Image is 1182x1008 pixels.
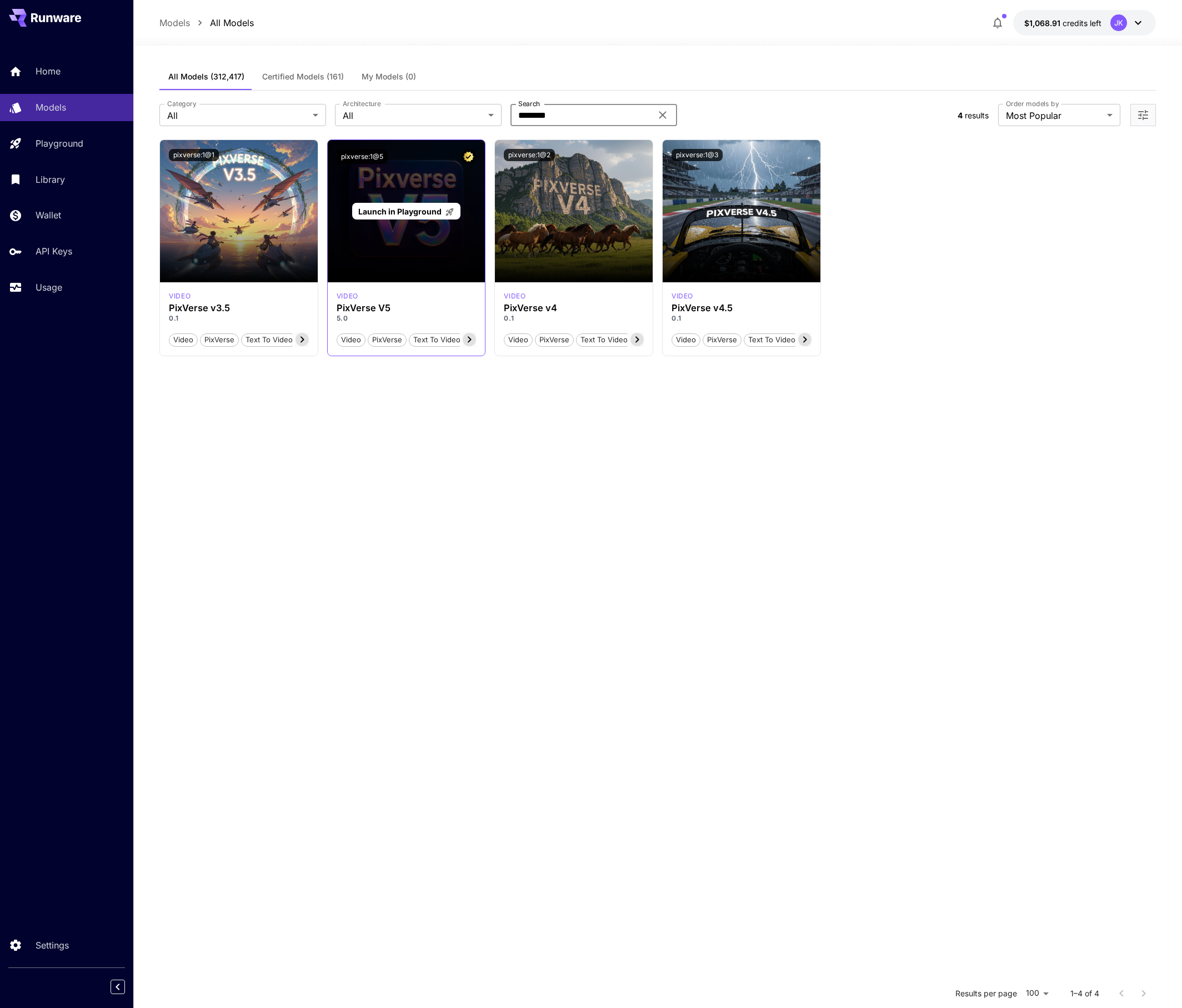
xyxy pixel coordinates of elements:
button: $1,068.9089JK [1013,10,1156,36]
span: Launch in Playground [358,207,442,216]
button: Text To Video [576,332,632,347]
p: video [504,291,525,301]
span: Video [672,335,700,346]
a: Launch in Playground [352,203,460,220]
div: $1,068.9089 [1024,17,1101,29]
span: Text To Video [577,335,632,346]
p: Settings [36,939,69,952]
nav: breadcrumb [159,16,254,29]
div: pixverse_v5 [337,291,358,301]
button: pixverse:1@2 [504,149,555,161]
button: Video [504,332,533,347]
button: PixVerse [200,332,239,347]
span: Video [337,335,365,346]
span: PixVerse [201,335,238,346]
button: Collapse sidebar [111,980,125,994]
div: 100 [1021,985,1053,1001]
span: Video [169,335,197,346]
p: 0.1 [672,313,812,323]
h3: PixVerse v3.5 [169,303,309,313]
span: All [343,109,484,122]
button: PixVerse [368,332,407,347]
label: Order models by [1006,99,1059,108]
span: Text To Video [409,335,464,346]
span: $1,068.91 [1024,18,1063,28]
p: Home [36,64,61,78]
h3: PixVerse v4 [504,303,644,313]
button: Certified Model – Vetted for best performance and includes a commercial license. [461,149,476,164]
div: Collapse sidebar [119,977,133,997]
span: Certified Models (161) [262,72,344,82]
p: Library [36,173,65,186]
span: results [965,111,989,120]
span: All Models (312,417) [168,72,244,82]
button: PixVerse [535,332,574,347]
span: My Models (0) [362,72,416,82]
a: All Models [210,16,254,29]
span: All [167,109,308,122]
h3: PixVerse V5 [337,303,477,313]
button: Open more filters [1136,108,1150,122]
label: Category [167,99,197,108]
p: 5.0 [337,313,477,323]
div: pixverse_v3_5 [169,291,191,301]
p: API Keys [36,244,72,258]
p: video [169,291,191,301]
button: pixverse:1@3 [672,149,723,161]
p: Playground [36,137,83,150]
span: PixVerse [703,335,741,346]
div: JK [1110,14,1127,31]
button: pixverse:1@1 [169,149,219,161]
p: video [337,291,358,301]
p: 0.1 [504,313,644,323]
button: Video [169,332,198,347]
button: Text To Video [241,332,297,347]
div: pixverse_v4 [504,291,525,301]
a: Models [159,16,190,29]
label: Architecture [343,99,380,108]
span: credits left [1063,18,1101,28]
span: Video [504,335,532,346]
span: PixVerse [535,335,573,346]
button: Text To Video [744,332,800,347]
p: 1–4 of 4 [1070,988,1099,999]
button: pixverse:1@5 [337,149,388,164]
p: 0.1 [169,313,309,323]
label: Search [518,99,540,108]
button: Video [672,332,700,347]
button: Video [337,332,365,347]
span: 4 [958,111,963,120]
span: Text To Video [242,335,297,346]
p: Usage [36,281,62,294]
h3: PixVerse v4.5 [672,303,812,313]
div: pixverse_v4_5 [672,291,693,301]
span: Most Popular [1006,109,1103,122]
p: video [672,291,693,301]
span: Text To Video [744,335,799,346]
button: Text To Video [409,332,465,347]
span: PixVerse [368,335,406,346]
p: Wallet [36,208,61,222]
p: Models [36,101,66,114]
button: PixVerse [703,332,742,347]
p: Results per page [955,988,1017,999]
